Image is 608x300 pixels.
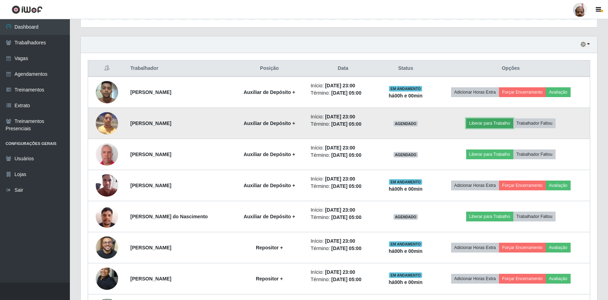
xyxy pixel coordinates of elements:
strong: [PERSON_NAME] [130,245,171,250]
button: Forçar Encerramento [499,181,546,190]
strong: [PERSON_NAME] [130,120,171,126]
img: 1714939492062.jpeg [96,77,118,107]
span: EM ANDAMENTO [389,241,422,247]
button: Avaliação [546,181,571,190]
li: Início: [311,206,375,214]
button: Adicionar Horas Extra [451,181,499,190]
button: Liberar para Trabalho [466,149,513,159]
img: 1743595929569.jpeg [96,170,118,200]
button: Avaliação [546,87,571,97]
th: Posição [232,60,306,77]
button: Adicionar Horas Extra [451,87,499,97]
li: Término: [311,276,375,283]
strong: [PERSON_NAME] [130,276,171,281]
time: [DATE] 23:00 [325,83,355,88]
time: [DATE] 23:00 [325,176,355,182]
span: EM ANDAMENTO [389,86,422,92]
button: Trabalhador Faltou [513,149,556,159]
time: [DATE] 23:00 [325,238,355,244]
span: EM ANDAMENTO [389,272,422,278]
strong: há 00 h e 00 min [389,186,423,192]
li: Término: [311,214,375,221]
time: [DATE] 23:00 [325,269,355,275]
span: AGENDADO [393,214,418,220]
time: [DATE] 23:00 [325,207,355,213]
time: [DATE] 23:00 [325,114,355,119]
span: EM ANDAMENTO [389,179,422,185]
button: Adicionar Horas Extra [451,274,499,284]
strong: Auxiliar de Depósito + [244,89,295,95]
th: Status [379,60,432,77]
li: Início: [311,113,375,120]
button: Forçar Encerramento [499,274,546,284]
li: Início: [311,144,375,152]
strong: Auxiliar de Depósito + [244,120,295,126]
time: [DATE] 05:00 [331,277,361,282]
time: [DATE] 05:00 [331,246,361,251]
time: [DATE] 23:00 [325,145,355,151]
time: [DATE] 05:00 [331,152,361,158]
img: 1734114107778.jpeg [96,263,118,294]
strong: Repositor + [256,245,283,250]
img: 1738750603268.jpeg [96,108,118,138]
img: 1725919493189.jpeg [96,228,118,268]
time: [DATE] 05:00 [331,214,361,220]
li: Término: [311,120,375,128]
li: Início: [311,175,375,183]
li: Início: [311,269,375,276]
strong: Auxiliar de Depósito + [244,152,295,157]
li: Término: [311,183,375,190]
button: Forçar Encerramento [499,243,546,253]
button: Liberar para Trabalho [466,212,513,221]
button: Forçar Encerramento [499,87,546,97]
strong: [PERSON_NAME] [130,183,171,188]
th: Data [306,60,379,77]
strong: há 00 h e 00 min [389,279,423,285]
img: 1749158606538.jpeg [96,142,118,167]
strong: Auxiliar de Depósito + [244,183,295,188]
img: 1750331828363.jpeg [96,202,118,231]
strong: [PERSON_NAME] do Nascimento [130,214,208,219]
time: [DATE] 05:00 [331,183,361,189]
li: Término: [311,89,375,97]
button: Avaliação [546,274,571,284]
li: Início: [311,82,375,89]
strong: [PERSON_NAME] [130,152,171,157]
strong: há 00 h e 00 min [389,248,423,254]
img: CoreUI Logo [12,5,43,14]
button: Avaliação [546,243,571,253]
li: Término: [311,245,375,252]
button: Liberar para Trabalho [466,118,513,128]
strong: [PERSON_NAME] [130,89,171,95]
strong: Auxiliar de Depósito + [244,214,295,219]
strong: Repositor + [256,276,283,281]
strong: há 00 h e 00 min [389,93,423,98]
time: [DATE] 05:00 [331,121,361,127]
th: Trabalhador [126,60,232,77]
li: Início: [311,237,375,245]
span: AGENDADO [393,152,418,158]
button: Adicionar Horas Extra [451,243,499,253]
button: Trabalhador Faltou [513,118,556,128]
li: Término: [311,152,375,159]
time: [DATE] 05:00 [331,90,361,96]
span: AGENDADO [393,121,418,126]
button: Trabalhador Faltou [513,212,556,221]
th: Opções [432,60,590,77]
